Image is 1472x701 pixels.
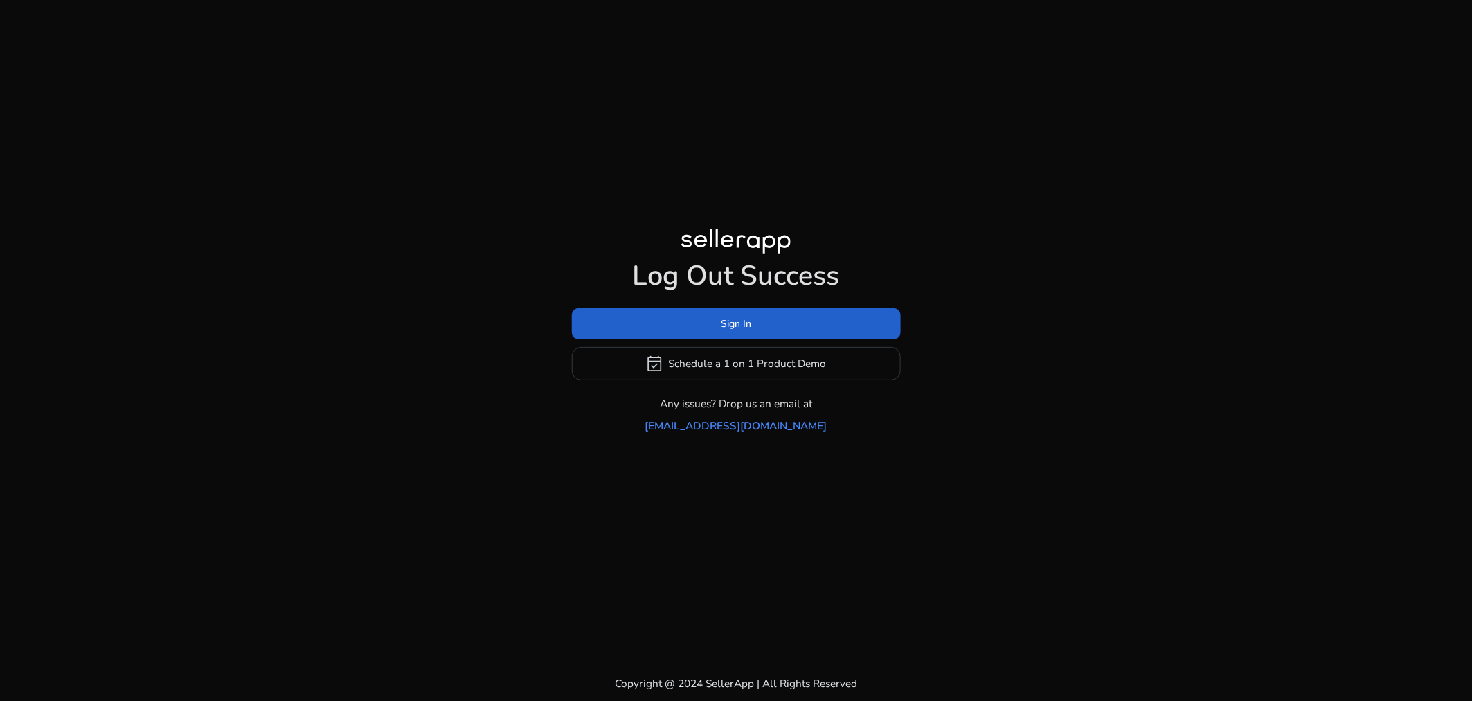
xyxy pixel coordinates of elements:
span: event_available [646,355,664,373]
button: Sign In [572,308,901,339]
p: Any issues? Drop us an email at [660,396,812,411]
h1: Log Out Success [572,260,901,293]
button: event_availableSchedule a 1 on 1 Product Demo [572,347,901,380]
span: Sign In [721,317,751,331]
a: [EMAIL_ADDRESS][DOMAIN_NAME] [645,418,827,434]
